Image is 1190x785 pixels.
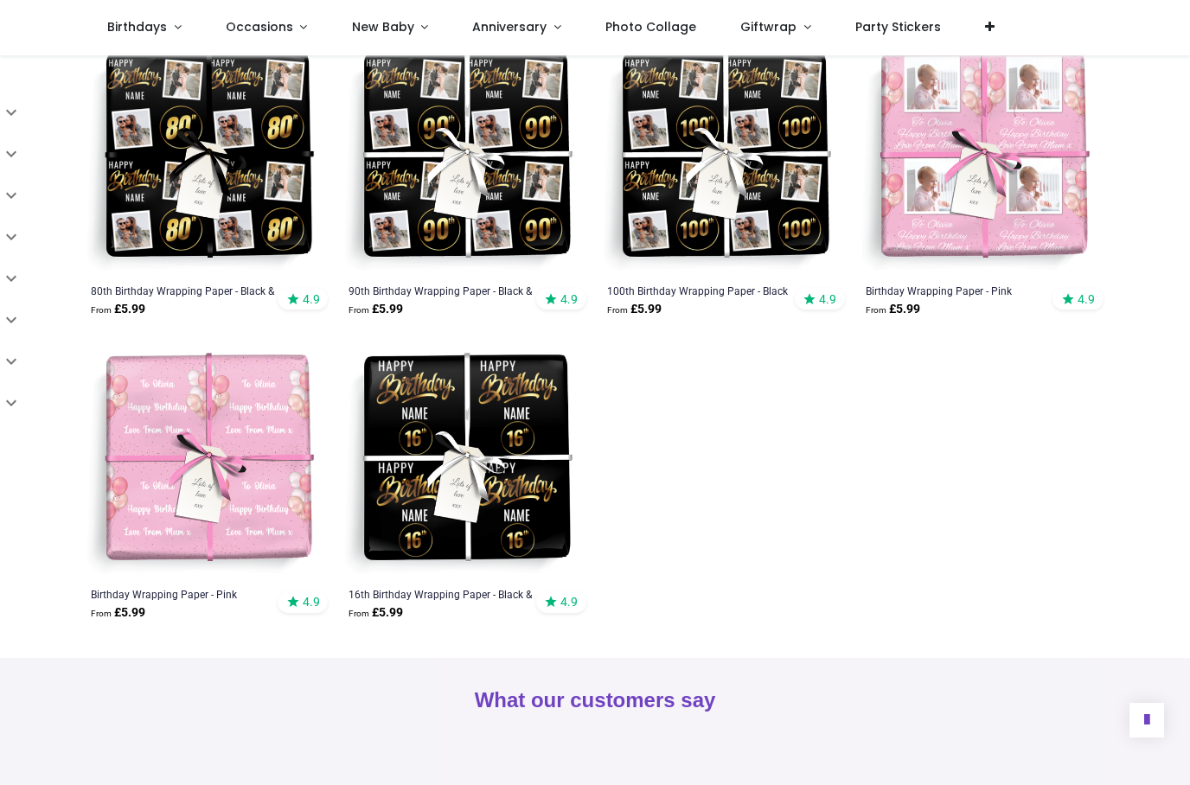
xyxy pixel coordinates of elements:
[91,587,278,601] a: Birthday Wrapping Paper - Pink Balloons
[226,18,293,35] span: Occasions
[349,301,403,318] strong: £ 5.99
[602,34,847,278] img: Personalised 100th Birthday Wrapping Paper - Black & Gold - Upload 2 Photos & Name
[349,609,369,618] span: From
[866,305,886,315] span: From
[866,301,920,318] strong: £ 5.99
[560,291,578,307] span: 4.9
[819,291,836,307] span: 4.9
[1078,291,1095,307] span: 4.9
[560,594,578,609] span: 4.9
[607,301,662,318] strong: £ 5.99
[866,284,1053,297] a: Birthday Wrapping Paper - Pink Balloons
[349,587,536,601] a: 16th Birthday Wrapping Paper - Black & Gold
[86,337,330,582] img: Personalised Birthday Wrapping Paper - Pink Balloons - Add Text
[740,18,797,35] span: Giftwrap
[86,34,330,278] img: Personalised 80th Birthday Wrapping Paper - Black & Gold - Upload 2 Photos & Name
[343,337,588,582] img: Personalised 16th Birthday Wrapping Paper - Black & Gold - Add Name
[607,284,795,297] a: 100th Birthday Wrapping Paper - Black & Gold
[861,34,1105,278] img: Personalised Birthday Wrapping Paper - Pink Balloons - Upload Photo & Text
[303,594,320,609] span: 4.9
[303,291,320,307] span: 4.9
[607,305,628,315] span: From
[349,305,369,315] span: From
[605,18,696,35] span: Photo Collage
[91,284,278,297] a: 80th Birthday Wrapping Paper - Black & Gold
[855,18,941,35] span: Party Stickers
[86,686,1105,715] h2: What our customers say
[91,604,145,622] strong: £ 5.99
[349,604,403,622] strong: £ 5.99
[91,305,112,315] span: From
[343,34,588,278] img: Personalised 90th Birthday Wrapping Paper - Black & Gold - Upload 2 Photos & Name
[91,301,145,318] strong: £ 5.99
[352,18,414,35] span: New Baby
[349,284,536,297] a: 90th Birthday Wrapping Paper - Black & Gold
[472,18,547,35] span: Anniversary
[107,18,167,35] span: Birthdays
[91,609,112,618] span: From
